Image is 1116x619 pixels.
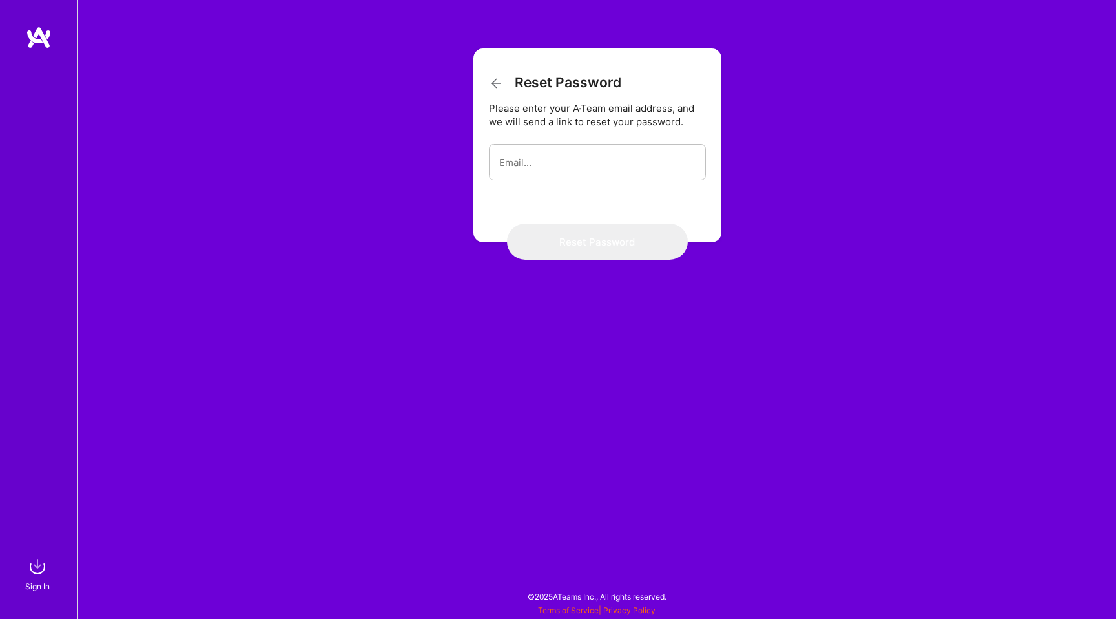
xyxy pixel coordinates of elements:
a: Terms of Service [538,605,599,615]
a: Privacy Policy [603,605,656,615]
img: sign in [25,554,50,580]
input: Email... [499,146,696,179]
a: sign inSign In [27,554,50,593]
i: icon ArrowBack [489,76,504,91]
div: Please enter your A·Team email address, and we will send a link to reset your password. [489,101,706,129]
h3: Reset Password [489,74,621,91]
img: logo [26,26,52,49]
button: Reset Password [507,224,688,260]
span: | [538,605,656,615]
div: © 2025 ATeams Inc., All rights reserved. [77,580,1116,613]
div: Sign In [25,580,50,593]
